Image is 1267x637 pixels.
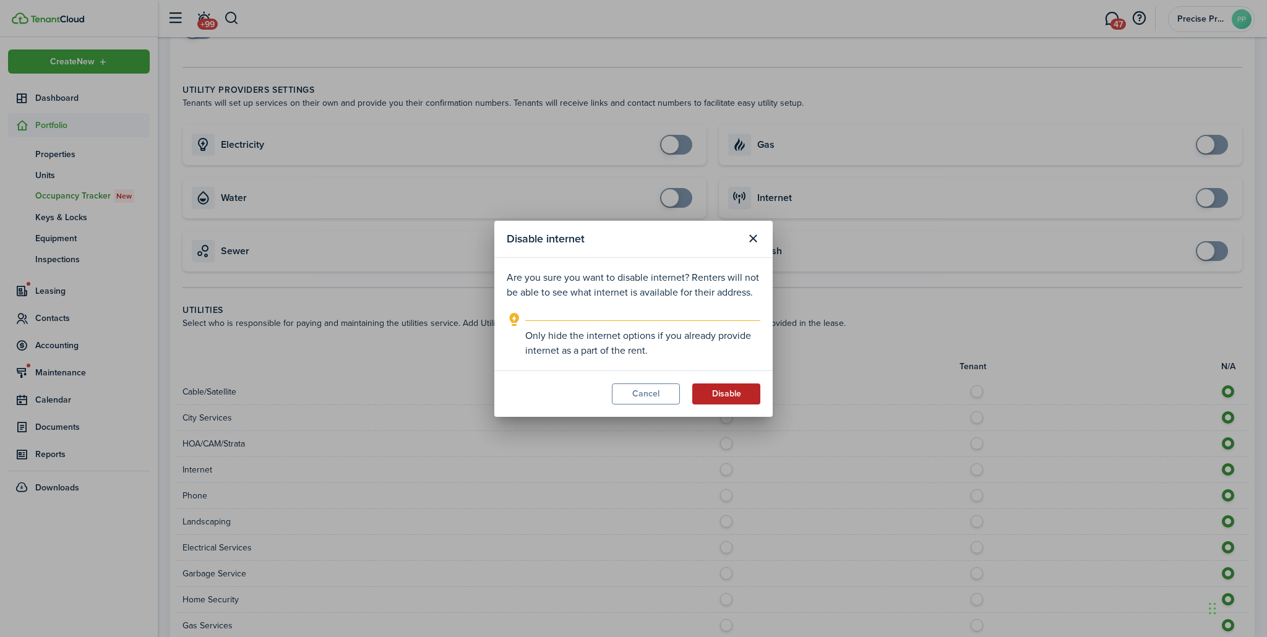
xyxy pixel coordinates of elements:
[525,328,760,358] explanation-description: Only hide the internet options if you already provide internet as a part of the rent.
[692,383,760,404] button: Disable
[742,228,763,249] button: Close modal
[1205,578,1267,637] iframe: Chat Widget
[1209,590,1216,627] div: Drag
[507,312,522,327] i: outline
[507,270,760,300] p: Are you sure you want to disable internet? Renters will not be able to see what internet is avail...
[612,383,680,404] button: Cancel
[507,227,739,251] modal-title: Disable internet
